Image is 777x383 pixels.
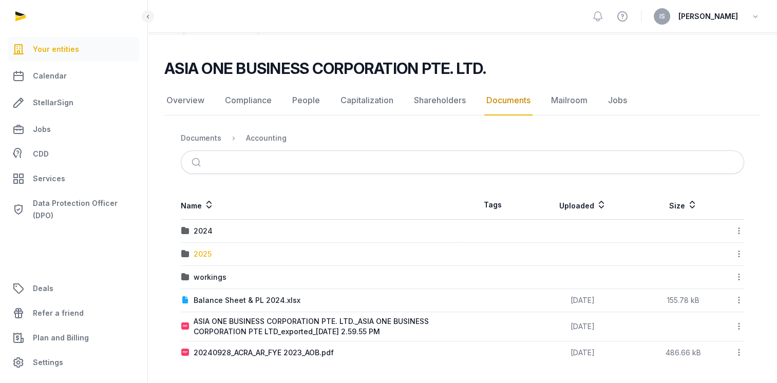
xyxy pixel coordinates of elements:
div: workings [194,272,226,282]
a: Jobs [606,86,629,116]
div: ASIA ONE BUSINESS CORPORATION PTE. LTD._ASIA ONE BUSINESS CORPORATION PTE LTD_exported_[DATE] 2.5... [194,316,462,337]
a: Your entities [8,37,139,62]
a: Calendar [8,64,139,88]
div: Accounting [246,133,287,143]
td: 486.66 kB [642,341,724,365]
th: Tags [463,190,523,220]
img: pdf.svg [181,349,189,357]
img: folder.svg [181,250,189,258]
span: [PERSON_NAME] [678,10,738,23]
th: Uploaded [523,190,642,220]
a: CDD [8,144,139,164]
a: People [290,86,322,116]
span: CDD [33,148,49,160]
img: pdf.svg [181,322,189,331]
button: Submit [185,151,210,174]
div: 2024 [194,226,213,236]
span: [DATE] [571,322,595,331]
span: IS [659,13,665,20]
a: Capitalization [338,86,395,116]
span: Data Protection Officer (DPO) [33,197,135,222]
span: Jobs [33,123,51,136]
a: Documents [484,86,533,116]
span: Plan and Billing [33,332,89,344]
div: 2025 [194,249,212,259]
button: IS [654,8,670,25]
td: 155.78 kB [642,289,724,312]
span: Your entities [33,43,79,55]
th: Size [642,190,724,220]
span: Deals [33,282,53,295]
iframe: Chat Widget [726,334,777,383]
a: Plan and Billing [8,325,139,350]
a: Deals [8,276,139,301]
a: Overview [164,86,206,116]
a: Data Protection Officer (DPO) [8,193,139,226]
span: StellarSign [33,97,73,109]
span: Settings [33,356,63,369]
span: Refer a friend [33,307,84,319]
h2: ASIA ONE BUSINESS CORPORATION PTE. LTD. [164,59,486,78]
a: Settings [8,350,139,375]
div: Balance Sheet & PL 2024.xlsx [194,295,300,305]
th: Name [181,190,463,220]
span: Services [33,173,65,185]
img: folder.svg [181,227,189,235]
img: folder.svg [181,273,189,281]
img: document.svg [181,296,189,304]
a: Mailroom [549,86,590,116]
a: StellarSign [8,90,139,115]
span: [DATE] [571,296,595,304]
div: Documents [181,133,221,143]
span: [DATE] [571,348,595,357]
a: Refer a friend [8,301,139,325]
a: Services [8,166,139,191]
a: Compliance [223,86,274,116]
a: Jobs [8,117,139,142]
a: Shareholders [412,86,468,116]
div: Виджет чата [726,334,777,383]
div: 20240928_ACRA_AR_FYE 2023_AOB.pdf [194,348,334,358]
span: Calendar [33,70,67,82]
nav: Breadcrumb [181,126,744,150]
nav: Tabs [164,86,761,116]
